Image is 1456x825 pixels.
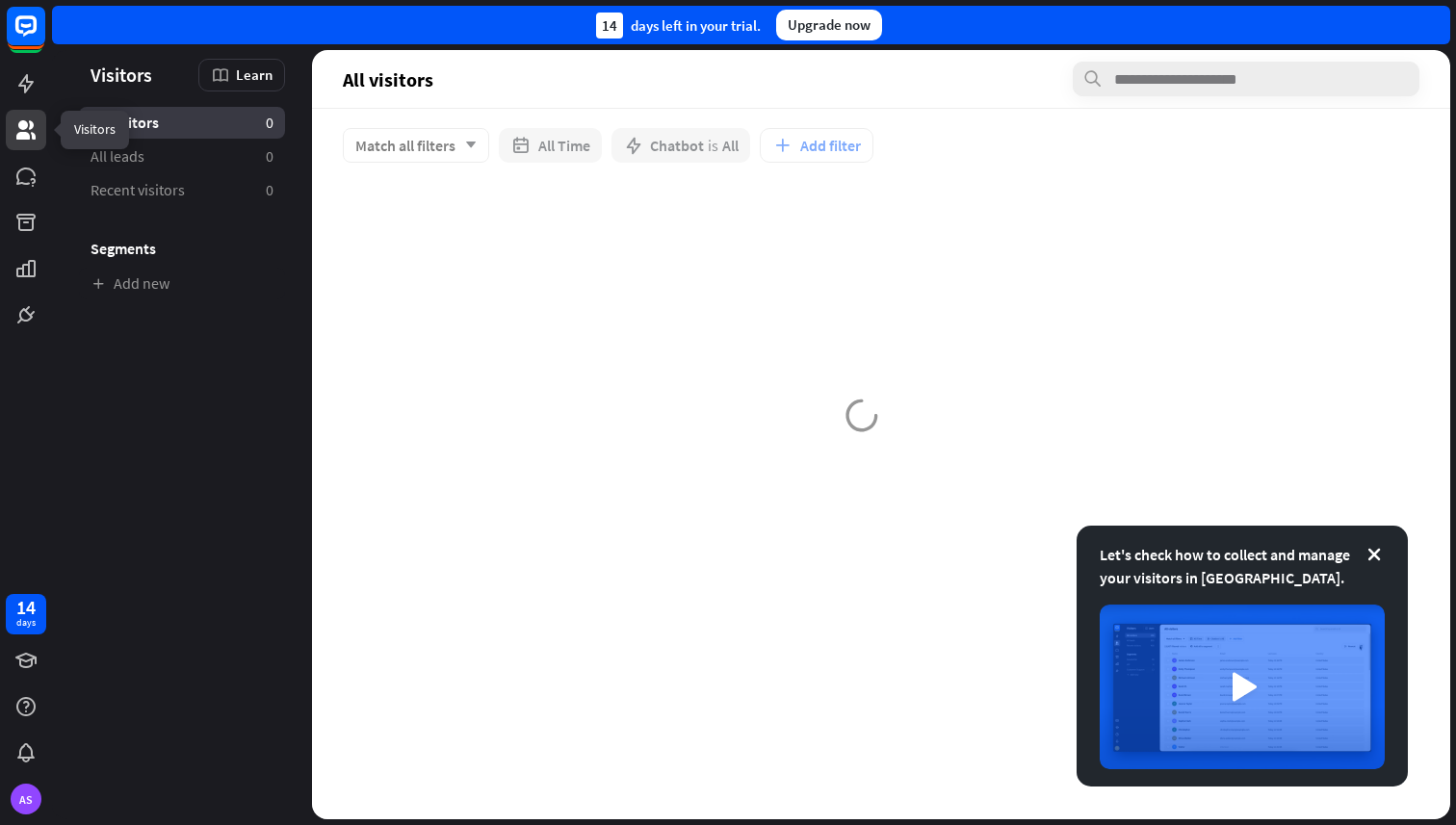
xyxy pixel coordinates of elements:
[16,616,36,630] div: days
[79,239,285,258] h3: Segments
[1100,543,1385,589] div: Let's check how to collect and manage your visitors in [GEOGRAPHIC_DATA].
[91,113,159,133] span: All visitors
[1100,605,1385,769] img: image
[236,65,273,84] span: Learn
[91,64,152,86] span: Visitors
[79,268,285,299] a: Add new
[776,10,882,40] div: Upgrade now
[266,146,273,167] aside: 0
[343,68,433,90] span: All visitors
[266,113,273,133] aside: 0
[11,784,41,814] div: AS
[596,13,623,39] div: 14
[596,13,761,39] div: days left in your trial.
[79,141,285,172] a: All leads 0
[6,594,46,634] a: 14 days
[266,180,273,200] aside: 0
[79,174,285,206] a: Recent visitors 0
[91,146,144,167] span: All leads
[91,180,185,200] span: Recent visitors
[15,8,73,65] button: Open LiveChat chat widget
[16,599,36,616] div: 14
